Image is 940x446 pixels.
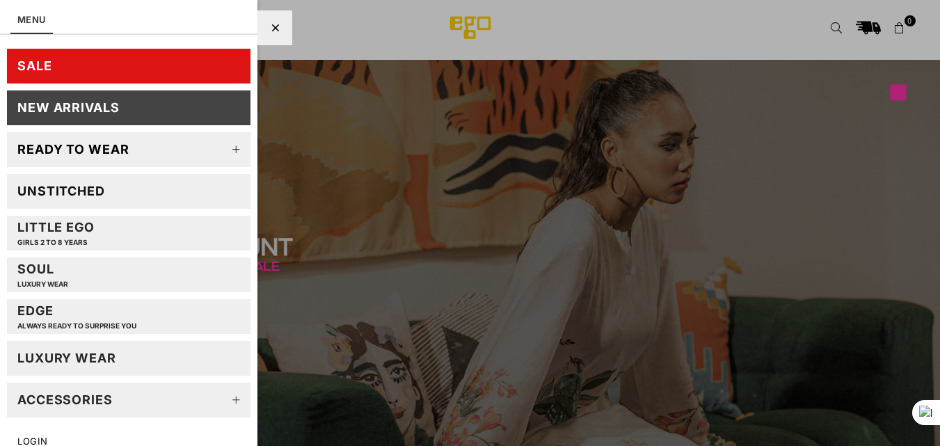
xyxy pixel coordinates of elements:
a: MENU [17,14,46,25]
div: Soul [17,261,68,288]
a: Ready to wear [7,132,250,167]
div: Unstitched [17,183,105,199]
a: Accessories [7,383,250,417]
a: Little EGOGIRLS 2 TO 8 YEARS [7,216,250,250]
p: Always ready to surprise you [17,321,136,330]
a: New Arrivals [7,90,250,125]
div: Little EGO [17,219,95,246]
div: LUXURY WEAR [17,350,116,366]
a: SALE [7,49,250,83]
a: LUXURY WEAR [7,341,250,376]
div: Ready to wear [17,141,129,157]
div: New Arrivals [17,99,120,116]
a: EDGEAlways ready to surprise you [7,299,250,334]
div: EDGE [17,303,136,330]
div: Accessories [17,392,113,408]
div: SALE [17,58,52,74]
div: Close Menu [257,10,292,45]
p: GIRLS 2 TO 8 YEARS [17,238,95,247]
a: SoulLUXURY WEAR [7,257,250,292]
a: Unstitched [7,174,250,209]
p: LUXURY WEAR [17,280,68,289]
